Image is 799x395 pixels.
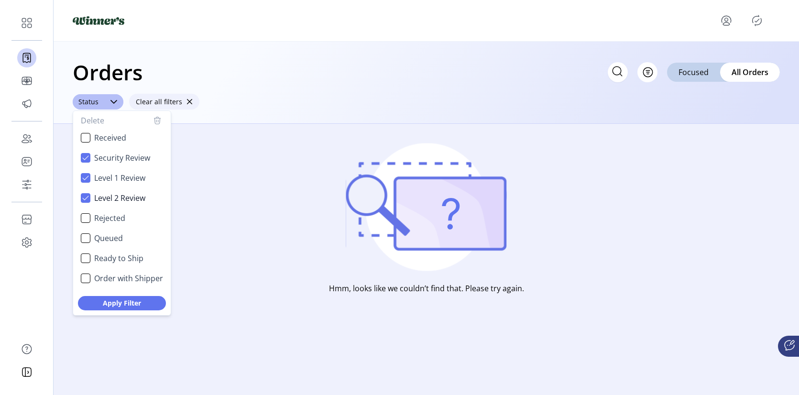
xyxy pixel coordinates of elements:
li: Received [75,128,169,147]
li: Level 2 Review [75,188,169,208]
span: All Orders [732,66,768,78]
li: Rejected [75,208,169,228]
div: All Orders [720,63,780,82]
li: Queued [75,229,169,248]
li: Level 1 Review [75,168,169,187]
li: Security Review [75,148,169,167]
h1: Orders [73,55,142,89]
li: Order with Shipper [75,269,169,288]
button: Clear all filters [129,94,199,110]
li: Shipped [75,289,169,308]
span: Queued [94,232,123,244]
span: Apply Filter [90,298,153,308]
span: Level 1 Review [94,172,145,184]
ul: Option List [73,126,171,351]
div: Focused [667,63,720,82]
span: Delete [81,115,104,126]
span: Security Review [94,152,150,164]
button: Delete [81,115,163,126]
p: Hmm, looks like we couldn’t find that. Please try again. [329,283,524,294]
button: menu [707,9,749,32]
span: Focused [679,66,709,78]
button: Publisher Panel [749,13,765,28]
span: Rejected [94,212,125,224]
span: Received [94,132,126,143]
span: Ready to Ship [94,252,143,264]
span: Shipped [94,293,124,304]
li: Ready to Ship [75,249,169,268]
span: Level 2 Review [94,192,145,204]
button: Apply Filter [78,296,166,310]
div: Status [73,94,104,110]
span: Order with Shipper [94,273,163,284]
span: Clear all filters [136,97,182,107]
button: Filter Button [637,62,657,82]
img: logo [73,16,124,25]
